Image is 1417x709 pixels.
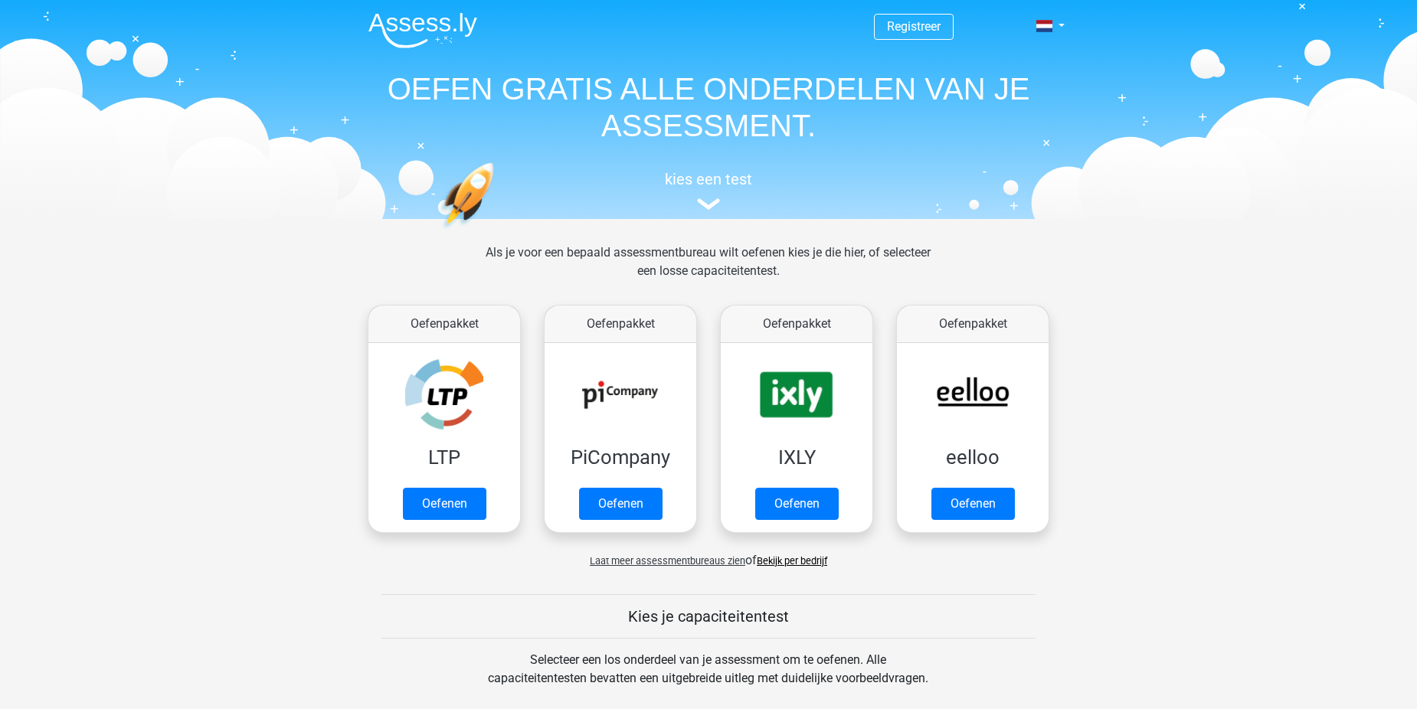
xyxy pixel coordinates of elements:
[931,488,1015,520] a: Oefenen
[356,539,1061,570] div: of
[755,488,839,520] a: Oefenen
[473,651,943,706] div: Selecteer een los onderdeel van je assessment om te oefenen. Alle capaciteitentesten bevatten een...
[368,12,477,48] img: Assessly
[356,70,1061,144] h1: OEFEN GRATIS ALLE ONDERDELEN VAN JE ASSESSMENT.
[887,19,941,34] a: Registreer
[381,607,1036,626] h5: Kies je capaciteitentest
[697,198,720,210] img: assessment
[440,162,553,301] img: oefenen
[356,170,1061,188] h5: kies een test
[473,243,943,299] div: Als je voor een bepaald assessmentbureau wilt oefenen kies je die hier, of selecteer een losse ca...
[579,488,663,520] a: Oefenen
[356,170,1061,211] a: kies een test
[757,555,827,567] a: Bekijk per bedrijf
[403,488,486,520] a: Oefenen
[590,555,745,567] span: Laat meer assessmentbureaus zien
